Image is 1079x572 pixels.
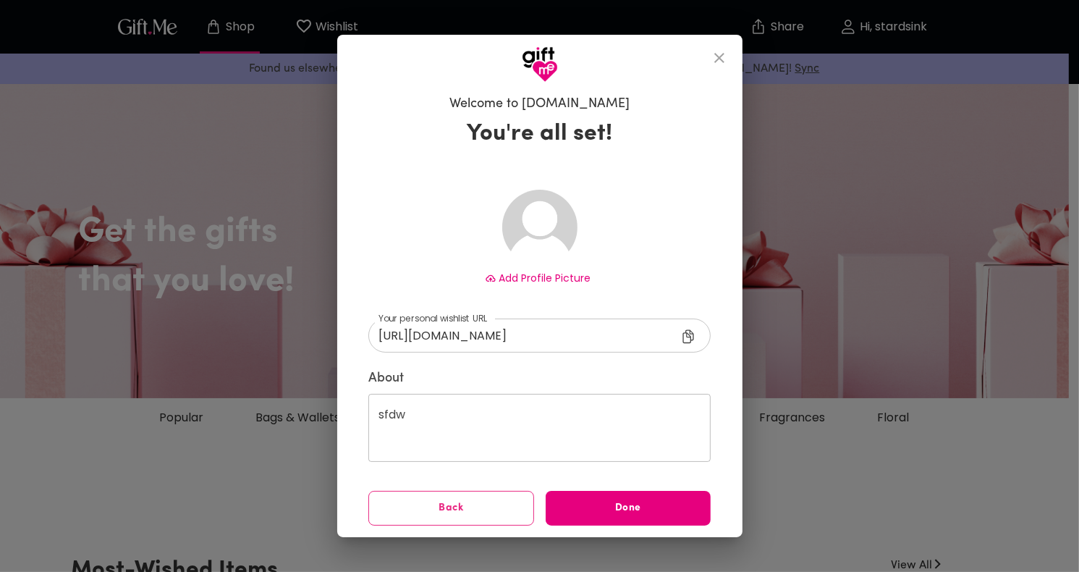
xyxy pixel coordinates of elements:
img: GiftMe Logo [522,46,558,83]
textarea: sfdw [378,408,701,449]
button: Done [546,491,711,526]
label: About [368,370,711,387]
button: close [702,41,737,75]
h6: Welcome to [DOMAIN_NAME] [449,96,630,113]
span: Back [369,500,533,516]
span: Add Profile Picture [499,271,591,285]
span: Done [546,500,711,516]
button: Back [368,491,534,526]
img: Avatar [502,190,577,265]
h3: You're all set! [467,119,612,148]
